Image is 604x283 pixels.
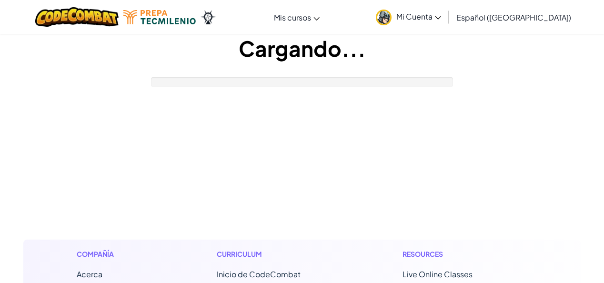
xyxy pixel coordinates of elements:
a: Live Online Classes [403,269,473,279]
img: CodeCombat logo [35,7,119,27]
span: Inicio de CodeCombat [217,269,301,279]
span: Español ([GEOGRAPHIC_DATA]) [456,12,571,22]
a: Español ([GEOGRAPHIC_DATA]) [452,4,576,30]
span: Mi Cuenta [396,11,441,21]
a: Mis cursos [269,4,324,30]
h1: Resources [403,249,528,259]
a: Acerca [77,269,102,279]
img: Tecmilenio logo [123,10,196,24]
h1: Curriculum [217,249,342,259]
h1: Compañía [77,249,156,259]
a: Mi Cuenta [371,2,446,32]
img: avatar [376,10,392,25]
span: Mis cursos [274,12,311,22]
img: Ozaria [201,10,216,24]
